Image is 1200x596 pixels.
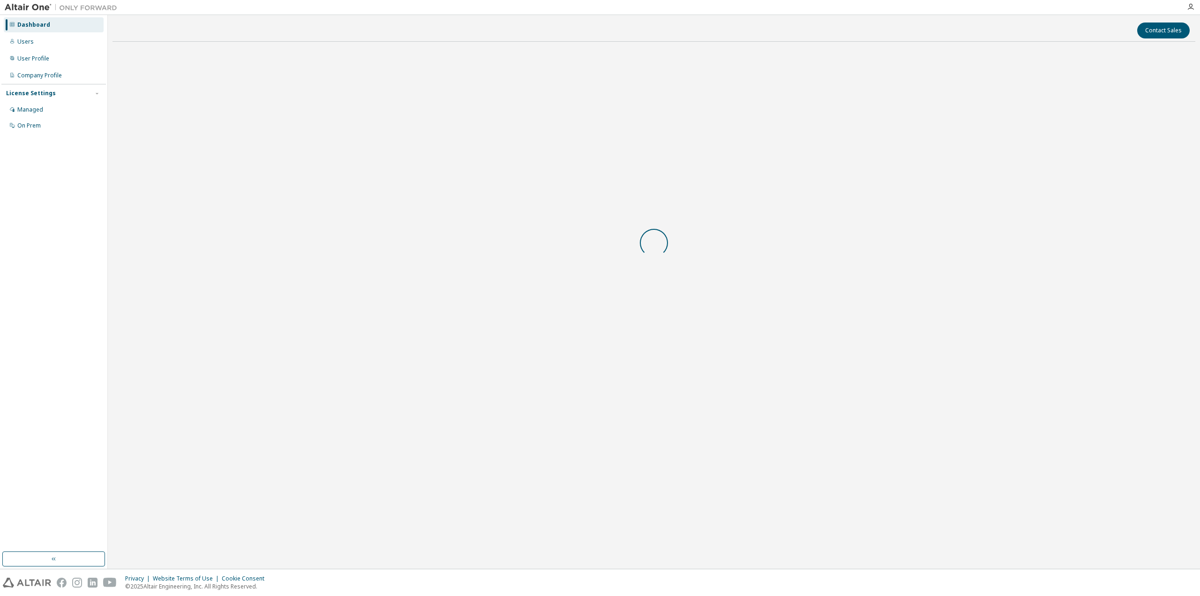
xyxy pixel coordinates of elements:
img: instagram.svg [72,578,82,588]
div: Privacy [125,575,153,582]
img: altair_logo.svg [3,578,51,588]
button: Contact Sales [1137,23,1190,38]
img: youtube.svg [103,578,117,588]
img: linkedin.svg [88,578,97,588]
div: On Prem [17,122,41,129]
div: Website Terms of Use [153,575,222,582]
img: Altair One [5,3,122,12]
div: Dashboard [17,21,50,29]
div: Cookie Consent [222,575,270,582]
div: Users [17,38,34,45]
div: Managed [17,106,43,113]
div: User Profile [17,55,49,62]
p: © 2025 Altair Engineering, Inc. All Rights Reserved. [125,582,270,590]
div: License Settings [6,90,56,97]
div: Company Profile [17,72,62,79]
img: facebook.svg [57,578,67,588]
